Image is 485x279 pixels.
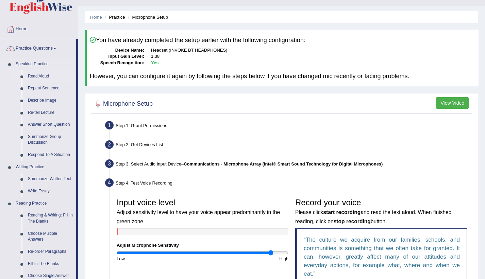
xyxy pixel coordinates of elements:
a: Answer Short Question [25,119,76,131]
a: Summarize Group Discussion [25,131,76,149]
label: Adjust Microphone Senstivity [117,242,179,248]
a: Speaking Practice [13,58,76,70]
a: Choose Multiple Answers [25,228,76,246]
li: Microphone Setup [126,14,168,20]
dt: Device Name: [90,47,144,54]
a: Summarize Written Text [25,173,76,185]
div: Step 2: Get Devices List [102,138,475,153]
div: Step 4: Test Voice Recording [102,176,475,191]
a: Fill In The Blanks [25,258,76,270]
h3: Input voice level [117,198,288,225]
div: Low [113,256,203,262]
span: – [181,161,383,167]
a: Read Aloud [25,70,76,83]
dt: Speech Recognition: [90,60,144,66]
div: High [203,256,292,262]
a: Home [90,15,102,20]
div: Step 1: Grant Permissions [102,119,475,134]
a: Re-tell Lecture [25,107,76,119]
b: start recording [323,209,361,215]
a: Reading Practice [13,197,76,210]
a: Describe Image [25,94,76,107]
b: Communications - Microphone Array (Intel® Smart Sound Technology for Digital Microphones) [184,161,383,167]
h3: Record your voice [295,198,467,225]
dt: Input Gain Level: [90,53,144,60]
b: Yes [151,60,158,65]
dd: Headset (INVOKE BT HEADPHONES) [151,47,475,54]
div: Step 3: Select Audio Input Device [102,157,475,172]
a: Respond To A Situation [25,149,76,161]
li: Practice [103,14,125,20]
a: Write Essay [25,185,76,197]
button: View Video [436,97,469,109]
h2: Microphone Setup [93,99,153,109]
a: Practice Questions [0,39,76,56]
a: Home [0,20,78,37]
dd: 1.38 [151,53,475,60]
h4: However, you can configure it again by following the steps below if you have changed mic recently... [90,73,475,80]
small: Adjust sensitivity level to have your voice appear predominantly in the green zone [117,209,280,224]
b: stop recording [334,219,371,224]
q: The culture we acquire from our families, schools, and communities is something that we often tak... [304,237,460,277]
a: Reading & Writing: Fill In The Blanks [25,209,76,227]
h4: You have already completed the setup earlier with the following configuration: [90,37,475,44]
a: Writing Practice [13,161,76,173]
a: Re-order Paragraphs [25,246,76,258]
small: Please click and read the text aloud. When finished reading, click on button. [295,209,451,224]
a: Repeat Sentence [25,82,76,94]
